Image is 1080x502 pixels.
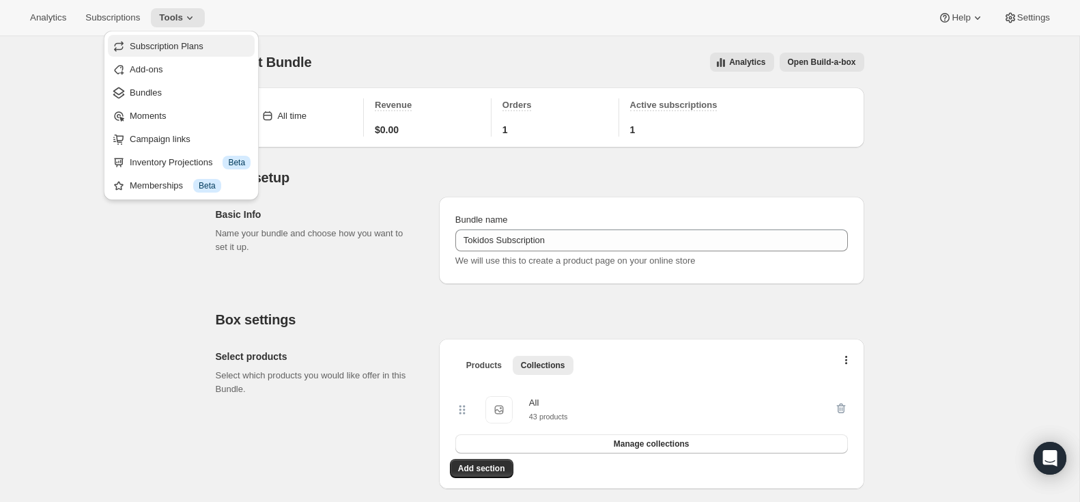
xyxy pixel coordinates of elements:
div: Inventory Projections [130,156,251,169]
span: 1 [630,123,636,137]
h2: Initial setup [216,169,864,186]
button: Inventory Projections [108,151,255,173]
span: $0.00 [375,123,399,137]
button: Help [930,8,992,27]
button: View links to open the build-a-box on the online store [780,53,864,72]
button: Bundles [108,81,255,103]
button: Subscription Plans [108,35,255,57]
span: Manage collections [614,438,690,449]
span: Tools [159,12,183,23]
span: Bundles [130,87,162,98]
span: Help [952,12,970,23]
span: Analytics [729,57,765,68]
span: Revenue [375,100,412,110]
span: Subscriptions [85,12,140,23]
span: Edit Bundle [238,55,312,70]
input: ie. Smoothie box [455,229,848,251]
button: Memberships [108,174,255,196]
span: Add-ons [130,64,162,74]
span: Bundle name [455,214,508,225]
span: Active subscriptions [630,100,717,110]
p: Name your bundle and choose how you want to set it up. [216,227,417,254]
div: All time [277,109,307,123]
span: Campaign links [130,134,190,144]
div: Memberships [130,179,251,193]
div: All [529,396,568,410]
span: Moments [130,111,166,121]
span: Settings [1017,12,1050,23]
span: We will use this to create a product page on your online store [455,255,696,266]
span: Orders [502,100,532,110]
span: Beta [199,180,216,191]
div: Open Intercom Messenger [1034,442,1066,475]
span: Add section [458,463,505,474]
span: Beta [228,157,245,168]
h2: Basic Info [216,208,417,221]
span: 1 [502,123,508,137]
span: Analytics [30,12,66,23]
span: Products [466,360,502,371]
button: Manage collections [455,434,848,454]
button: Campaign links [108,128,255,150]
button: Subscriptions [77,8,148,27]
small: 43 products [529,413,568,421]
span: Subscription Plans [130,41,203,51]
button: Tools [151,8,205,27]
span: Collections [521,360,565,371]
h2: Select products [216,350,417,363]
button: Settings [995,8,1058,27]
p: Select which products you would like offer in this Bundle. [216,369,417,396]
button: Moments [108,104,255,126]
button: Add-ons [108,58,255,80]
button: Add section [450,459,513,478]
button: View all analytics related to this specific bundles, within certain timeframes [710,53,773,72]
h2: Box settings [216,311,864,328]
button: Analytics [22,8,74,27]
span: Open Build-a-box [788,57,856,68]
